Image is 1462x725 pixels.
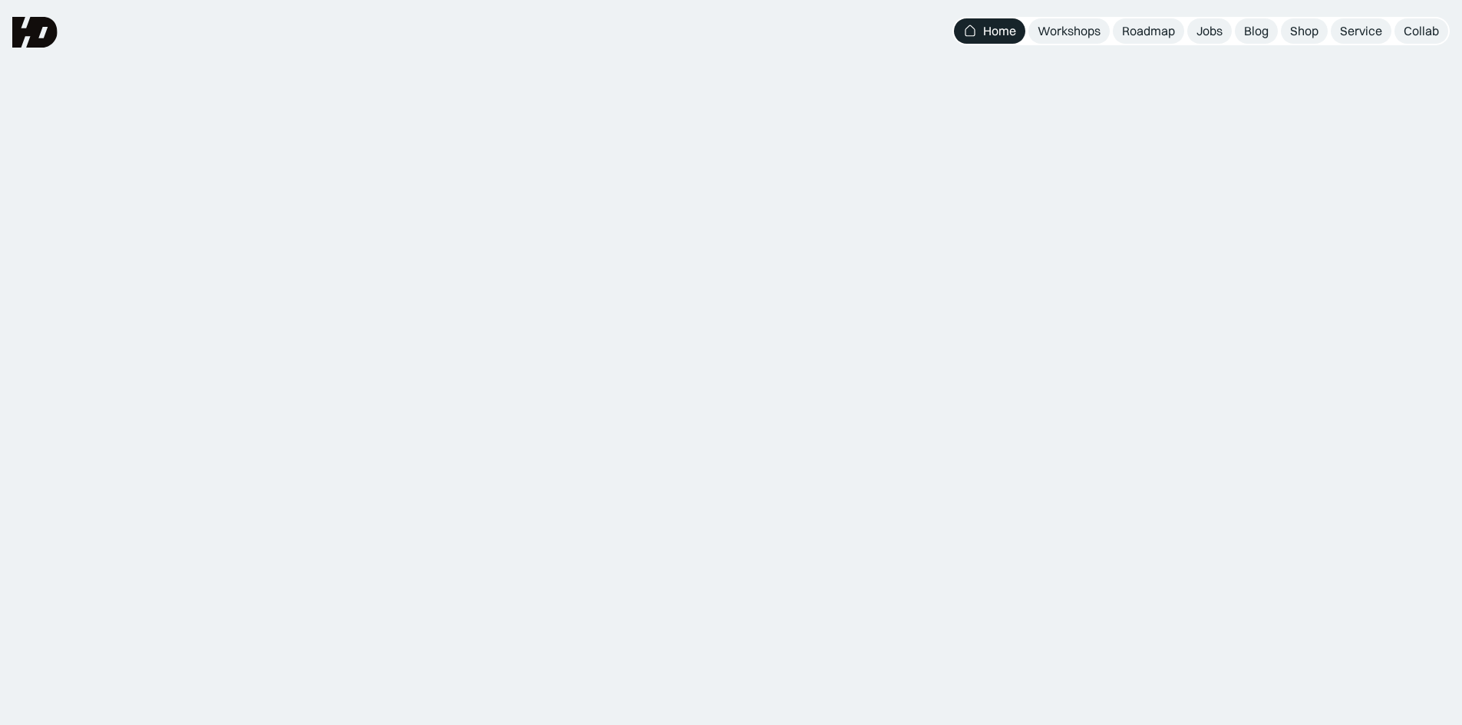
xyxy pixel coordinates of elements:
[1028,18,1110,44] a: Workshops
[1122,23,1175,39] div: Roadmap
[983,23,1016,39] div: Home
[1244,23,1269,39] div: Blog
[1187,18,1232,44] a: Jobs
[1331,18,1391,44] a: Service
[1290,23,1318,39] div: Shop
[1196,23,1223,39] div: Jobs
[1340,23,1382,39] div: Service
[1394,18,1448,44] a: Collab
[1235,18,1278,44] a: Blog
[1404,23,1439,39] div: Collab
[1281,18,1328,44] a: Shop
[1113,18,1184,44] a: Roadmap
[1038,23,1101,39] div: Workshops
[954,18,1025,44] a: Home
